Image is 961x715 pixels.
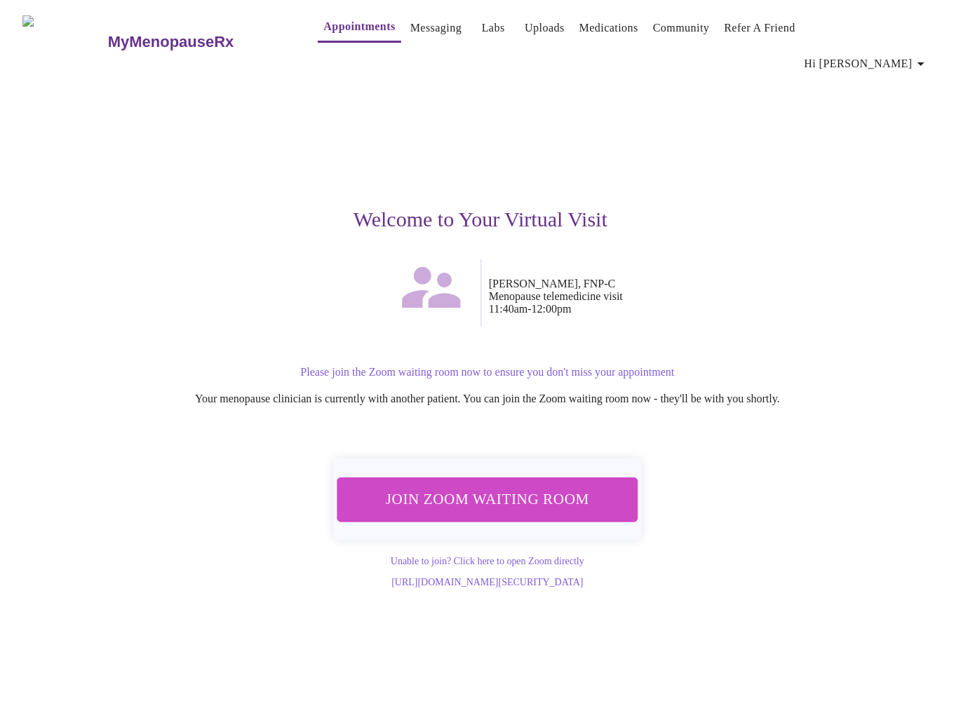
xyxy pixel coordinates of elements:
a: Refer a Friend [725,18,796,38]
p: Your menopause clinician is currently with another patient. You can join the Zoom waiting room no... [62,393,913,405]
p: [PERSON_NAME], FNP-C Menopause telemedicine visit 11:40am - 12:00pm [489,278,913,315]
h3: MyMenopauseRx [108,33,234,51]
button: Join Zoom Waiting Room [337,477,638,522]
button: Labs [471,14,516,42]
span: Join Zoom Waiting Room [356,486,619,512]
a: Messaging [410,18,462,38]
a: Medications [579,18,638,38]
button: Hi [PERSON_NAME] [799,50,935,78]
button: Messaging [405,14,467,42]
a: Labs [482,18,505,38]
a: [URL][DOMAIN_NAME][SECURITY_DATA] [391,577,583,587]
img: MyMenopauseRx Logo [22,15,106,68]
button: Uploads [519,14,570,42]
h3: Welcome to Your Virtual Visit [48,207,913,231]
button: Appointments [318,13,401,43]
button: Community [647,14,715,42]
span: Hi [PERSON_NAME] [805,54,929,74]
a: Community [653,18,710,38]
a: Uploads [525,18,565,38]
a: Unable to join? Click here to open Zoom directly [391,556,584,566]
p: Please join the Zoom waiting room now to ensure you don't miss your appointment [62,366,913,379]
a: MyMenopauseRx [106,18,290,67]
button: Medications [574,14,644,42]
a: Appointments [323,17,395,36]
button: Refer a Friend [719,14,802,42]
